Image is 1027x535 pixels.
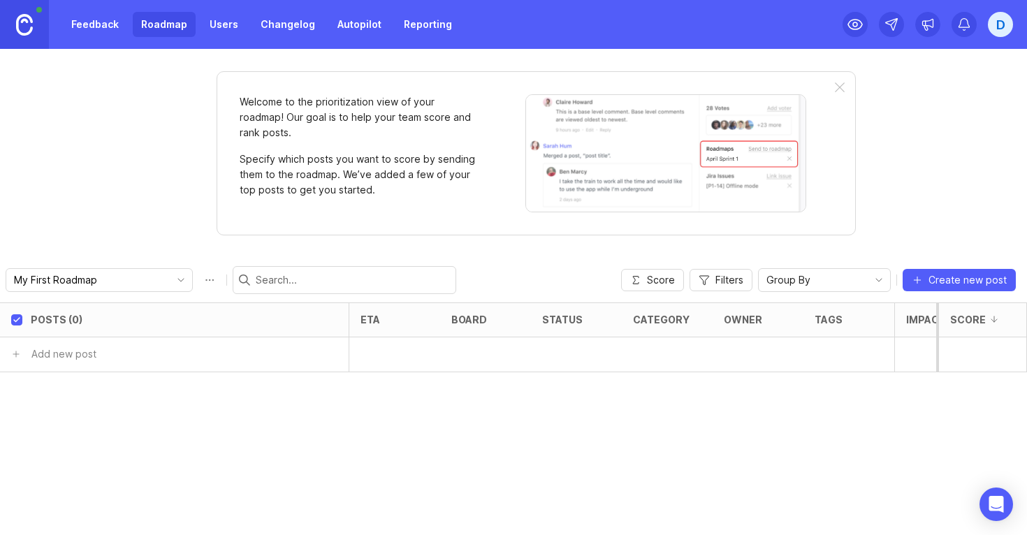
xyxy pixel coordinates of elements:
[633,314,690,325] div: category
[31,346,96,362] div: Add new post
[22,22,34,34] img: logo_orange.svg
[647,273,675,287] span: Score
[31,314,82,325] div: Posts (0)
[815,314,843,325] div: tags
[36,36,154,47] div: Domain: [DOMAIN_NAME]
[395,12,460,37] a: Reporting
[240,94,477,140] p: Welcome to the prioritization view of your roadmap! Our goal is to help your team score and rank ...
[329,12,390,37] a: Autopilot
[154,82,235,91] div: Keywords by Traffic
[139,81,150,92] img: tab_keywords_by_traffic_grey.svg
[690,269,752,291] button: Filters
[22,36,34,47] img: website_grey.svg
[256,272,450,288] input: Search...
[198,269,221,291] button: Roadmap options
[906,314,946,325] div: Impact
[240,152,477,198] p: Specify which posts you want to score by sending them to the roadmap. We’ve added a few of your t...
[38,81,49,92] img: tab_domain_overview_orange.svg
[170,274,192,286] svg: toggle icon
[6,268,193,292] div: toggle menu
[724,314,762,325] div: owner
[950,314,986,325] div: Score
[988,12,1013,37] button: D
[14,272,168,288] input: My First Roadmap
[39,22,68,34] div: v 4.0.25
[903,269,1016,291] button: Create new post
[133,12,196,37] a: Roadmap
[621,269,684,291] button: Score
[252,12,323,37] a: Changelog
[758,268,891,292] div: toggle menu
[360,314,380,325] div: eta
[979,488,1013,521] div: Open Intercom Messenger
[928,273,1007,287] span: Create new post
[53,82,125,91] div: Domain Overview
[542,314,583,325] div: status
[451,314,487,325] div: board
[201,12,247,37] a: Users
[766,272,810,288] span: Group By
[525,94,806,212] img: When viewing a post, you can send it to a roadmap
[715,273,743,287] span: Filters
[63,12,127,37] a: Feedback
[16,14,33,36] img: Canny Home
[868,274,890,286] svg: toggle icon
